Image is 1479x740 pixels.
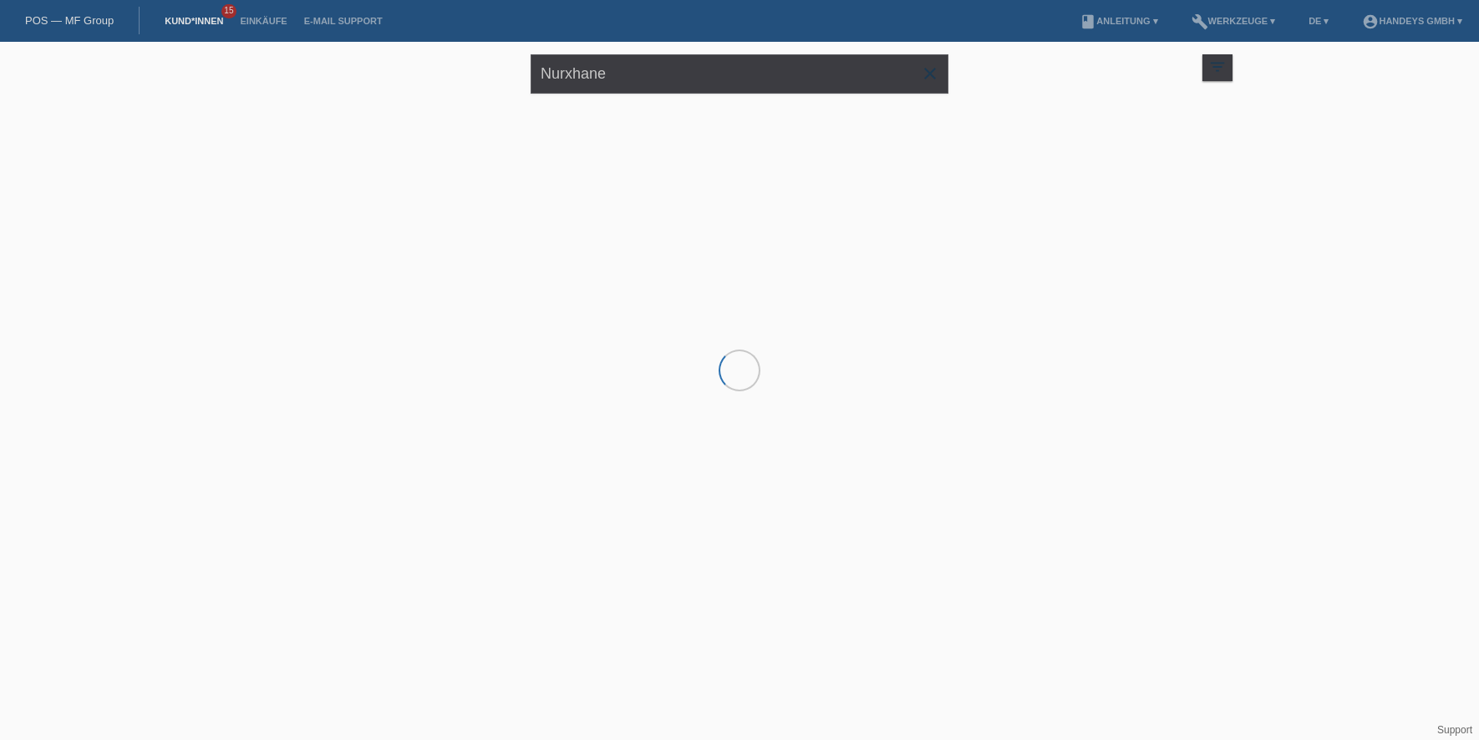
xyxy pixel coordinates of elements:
[1192,13,1208,30] i: build
[1300,16,1337,26] a: DE ▾
[1437,724,1472,736] a: Support
[1208,58,1227,76] i: filter_list
[296,16,391,26] a: E-Mail Support
[1183,16,1284,26] a: buildWerkzeuge ▾
[231,16,295,26] a: Einkäufe
[1354,16,1471,26] a: account_circleHandeys GmbH ▾
[25,14,114,27] a: POS — MF Group
[1362,13,1379,30] i: account_circle
[221,4,236,18] span: 15
[156,16,231,26] a: Kund*innen
[920,64,940,84] i: close
[1080,13,1096,30] i: book
[1071,16,1166,26] a: bookAnleitung ▾
[531,54,948,94] input: Suche...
